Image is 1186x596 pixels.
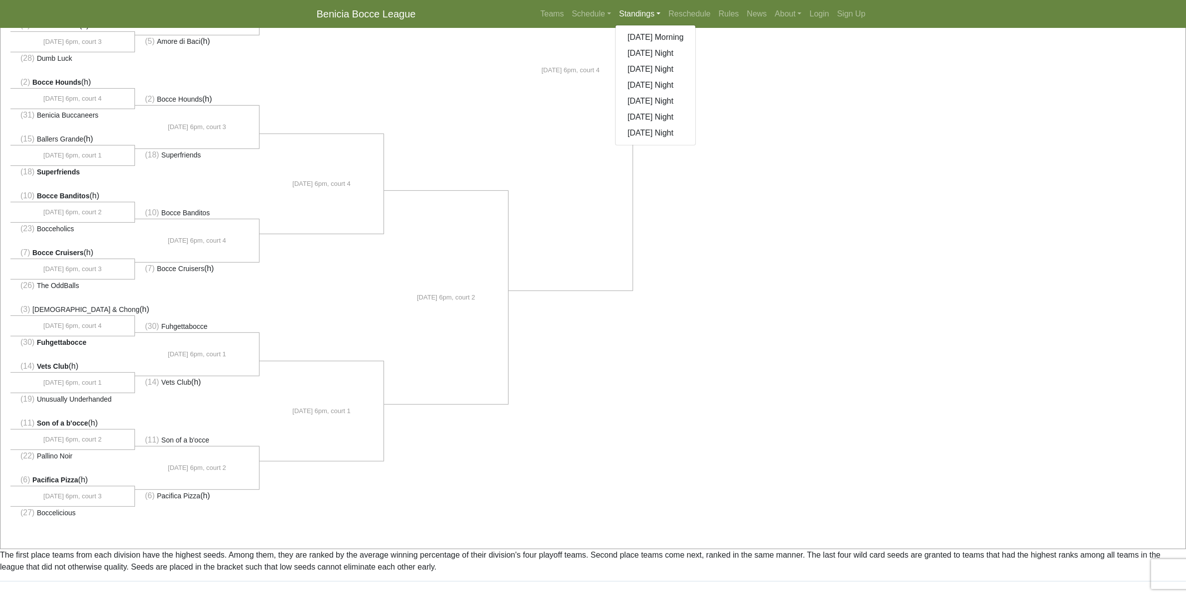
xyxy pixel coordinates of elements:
div: Standings [615,25,696,146]
span: (7) [20,248,30,257]
span: (30) [145,322,159,330]
span: Bocce Banditos [161,209,210,217]
span: (19) [20,395,34,403]
span: Vets Club [161,378,191,386]
a: Standings [615,4,664,24]
span: [DATE] 6pm, court 1 [292,406,351,416]
span: [DATE] 6pm, court 2 [43,435,102,445]
span: [DATE] 6pm, court 3 [168,122,226,132]
span: Bocce Hounds [157,95,202,103]
a: [DATE] Morning [616,29,696,45]
span: (11) [145,436,159,444]
a: Login [805,4,833,24]
span: Pacifica Pizza [32,476,78,484]
span: (2) [145,95,155,103]
li: (h) [10,417,135,430]
span: (6) [145,491,155,500]
span: Vets Club [37,362,69,370]
a: About [771,4,806,24]
span: Bocceholics [37,225,74,233]
span: [DATE] 6pm, court 1 [168,349,226,359]
a: Reschedule [664,4,715,24]
span: Pacifica Pizza [157,492,200,500]
span: Fuhgettabocce [37,338,87,346]
a: [DATE] Night [616,109,696,125]
span: Fuhgettabocce [161,322,208,330]
span: [DATE] 6pm, court 3 [43,264,102,274]
span: (7) [145,264,155,273]
span: [DATE] 6pm, court 2 [417,293,475,302]
span: [DATE] 6pm, court 1 [43,378,102,388]
span: (2) [20,78,30,86]
li: (h) [10,474,135,486]
span: [DATE] 6pm, court 1 [43,150,102,160]
span: [DATE] 6pm, court 2 [168,463,226,473]
li: (h) [135,376,260,388]
span: Dumb Luck [37,54,72,62]
span: (10) [145,208,159,217]
span: [DATE] 6pm, court 4 [43,94,102,104]
a: [DATE] Night [616,45,696,61]
li: (h) [135,93,260,106]
span: [DATE] 6pm, court 4 [168,236,226,246]
span: (5) [145,37,155,45]
span: Superfriends [161,151,201,159]
span: (11) [20,419,34,427]
span: (23) [20,224,34,233]
a: Rules [715,4,743,24]
span: (14) [20,362,34,370]
a: News [743,4,771,24]
li: (h) [10,303,135,316]
span: Bocce Banditos [37,192,90,200]
span: Son of a b'occe [161,436,209,444]
span: Superfriends [37,168,80,176]
span: [DATE] 6pm, court 3 [43,37,102,47]
span: (18) [145,150,159,159]
a: Teams [536,4,568,24]
li: (h) [135,262,260,275]
span: Bocce Hounds [32,78,81,86]
a: [DATE] Night [616,125,696,141]
span: (26) [20,281,34,290]
span: (31) [20,111,34,119]
span: Bocce Cruisers [32,249,84,257]
span: (30) [20,338,34,346]
li: (h) [135,489,260,502]
li: (h) [10,360,135,373]
li: (h) [10,133,135,146]
span: (3) [20,305,30,313]
span: The OddBalls [37,282,79,290]
span: (22) [20,451,34,460]
span: [DATE] 6pm, court 4 [43,321,102,331]
li: (h) [135,35,260,47]
span: [DATE] 6pm, court 3 [43,491,102,501]
li: (h) [10,190,135,202]
span: (27) [20,508,34,517]
li: (h) [10,76,135,89]
span: Amore di Baci [157,37,200,45]
a: [DATE] Night [616,93,696,109]
span: (15) [20,135,34,143]
span: (14) [145,378,159,386]
span: Son of a b'occe [37,419,88,427]
span: (18) [20,167,34,176]
span: (10) [20,191,34,200]
a: [DATE] Night [616,77,696,93]
a: Sign Up [833,4,870,24]
span: [DATE] 6pm, court 4 [292,179,351,189]
span: [DATE] 6pm, court 2 [43,207,102,217]
span: Unusually Underhanded [37,395,112,403]
span: (6) [20,475,30,484]
li: (h) [10,247,135,259]
span: Ballers Grande [37,135,83,143]
a: [DATE] Night [616,61,696,77]
a: Schedule [568,4,615,24]
span: Bocce Cruisers [157,265,204,273]
span: [DEMOGRAPHIC_DATA] & Chong [32,305,139,313]
span: (28) [20,54,34,62]
a: Benicia Bocce League [317,4,416,24]
span: Benicia Buccaneers [37,111,99,119]
span: Boccelicious [37,509,76,517]
span: [DATE] 6pm, court 4 [541,65,600,75]
span: Pallino Noir [37,452,73,460]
